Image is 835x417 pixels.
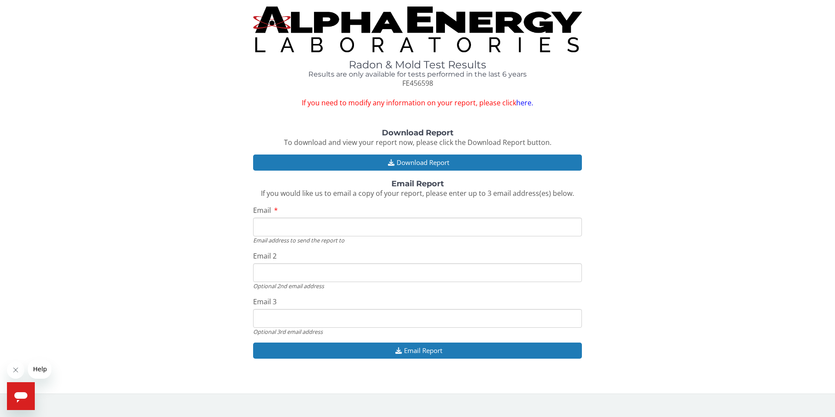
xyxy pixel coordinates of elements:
div: Optional 3rd email address [253,328,582,336]
span: Email 3 [253,297,277,306]
iframe: Message from company [28,360,51,379]
div: Optional 2nd email address [253,282,582,290]
span: FE456598 [402,78,433,88]
span: Email [253,205,271,215]
iframe: Close message [7,361,24,379]
span: Email 2 [253,251,277,261]
span: To download and view your report now, please click the Download Report button. [284,138,551,147]
span: If you would like us to email a copy of your report, please enter up to 3 email address(es) below. [261,188,574,198]
button: Email Report [253,343,582,359]
strong: Download Report [382,128,454,138]
div: Email address to send the report to [253,236,582,244]
button: Download Report [253,155,582,171]
strong: Email Report [391,179,444,188]
h4: Results are only available for tests performed in the last 6 years [253,71,582,78]
a: here. [516,98,533,108]
iframe: Button to launch messaging window [7,382,35,410]
h1: Radon & Mold Test Results [253,59,582,71]
span: If you need to modify any information on your report, please click [253,98,582,108]
img: TightCrop.jpg [253,7,582,52]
